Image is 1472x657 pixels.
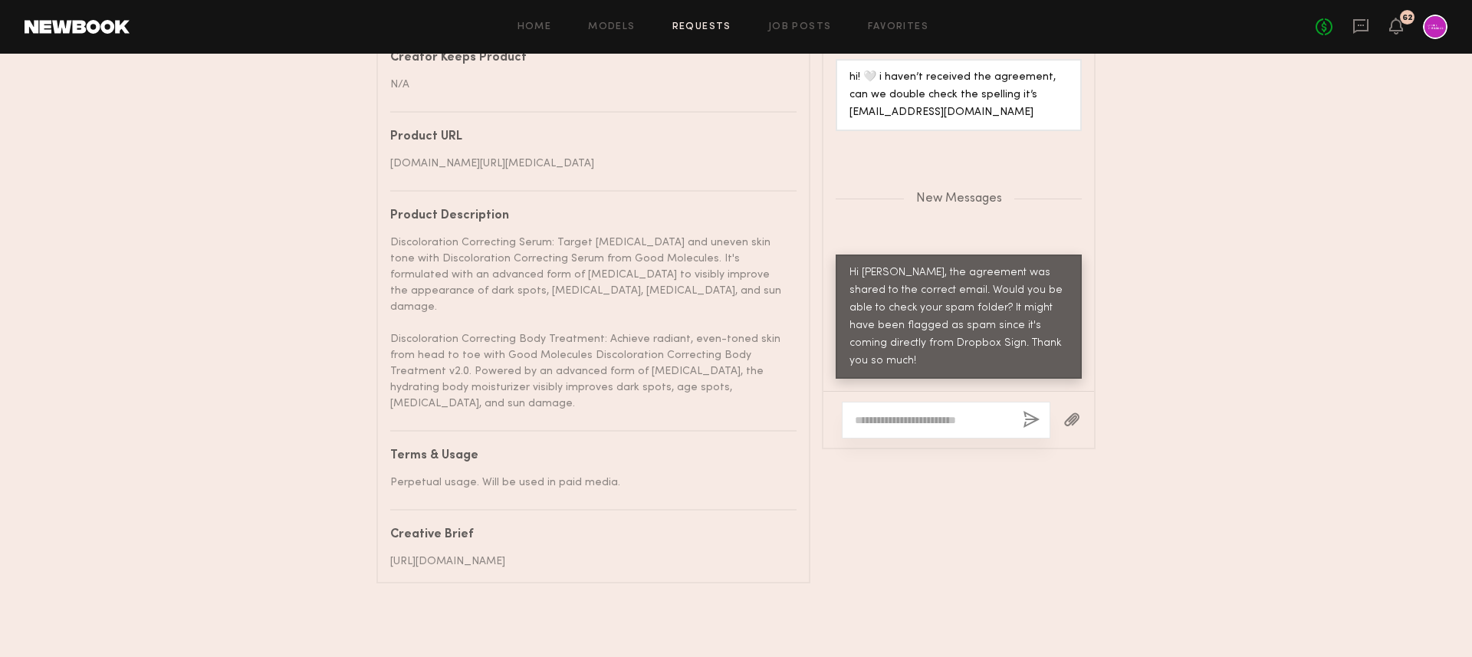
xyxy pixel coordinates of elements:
[390,450,785,462] div: Terms & Usage
[390,475,785,491] div: Perpetual usage. Will be used in paid media.
[390,77,582,93] div: N/A
[390,52,582,64] div: Creator Keeps Product
[390,131,785,143] div: Product URL
[390,156,785,172] div: [DOMAIN_NAME][URL][MEDICAL_DATA]
[768,22,832,32] a: Job Posts
[390,210,785,222] div: Product Description
[868,22,928,32] a: Favorites
[390,235,785,412] div: Discoloration Correcting Serum: Target [MEDICAL_DATA] and uneven skin tone with Discoloration Cor...
[1402,14,1413,22] div: 62
[390,529,785,541] div: Creative Brief
[588,22,635,32] a: Models
[849,69,1068,122] div: hi! 🤍 i haven’t received the agreement, can we double check the spelling it’s [EMAIL_ADDRESS][DOM...
[916,192,1002,205] span: New Messages
[517,22,552,32] a: Home
[672,22,731,32] a: Requests
[390,554,785,570] div: [URL][DOMAIN_NAME]
[849,264,1068,370] div: Hi [PERSON_NAME], the agreement was shared to the correct email. Would you be able to check your ...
